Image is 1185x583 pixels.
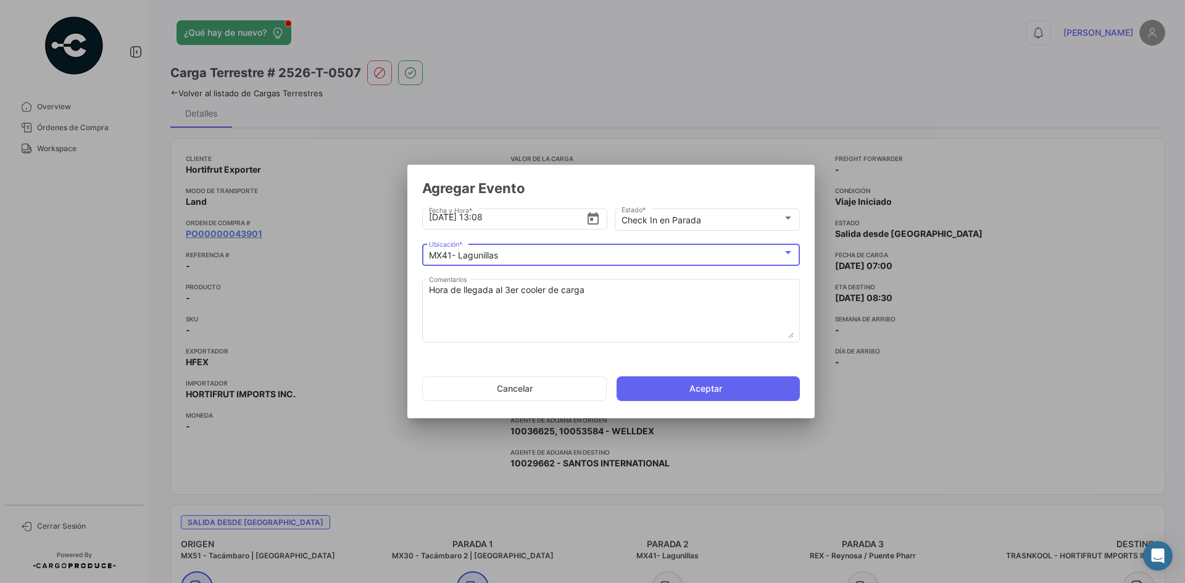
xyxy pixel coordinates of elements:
button: Cancelar [422,376,607,401]
mat-select-trigger: Check In en Parada [622,215,701,225]
div: Abrir Intercom Messenger [1143,541,1173,571]
button: Open calendar [586,211,601,225]
h2: Agregar Evento [422,180,800,197]
input: Seleccionar una fecha [429,196,586,239]
button: Aceptar [617,376,800,401]
mat-select-trigger: MX41- Lagunillas [429,250,498,260]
